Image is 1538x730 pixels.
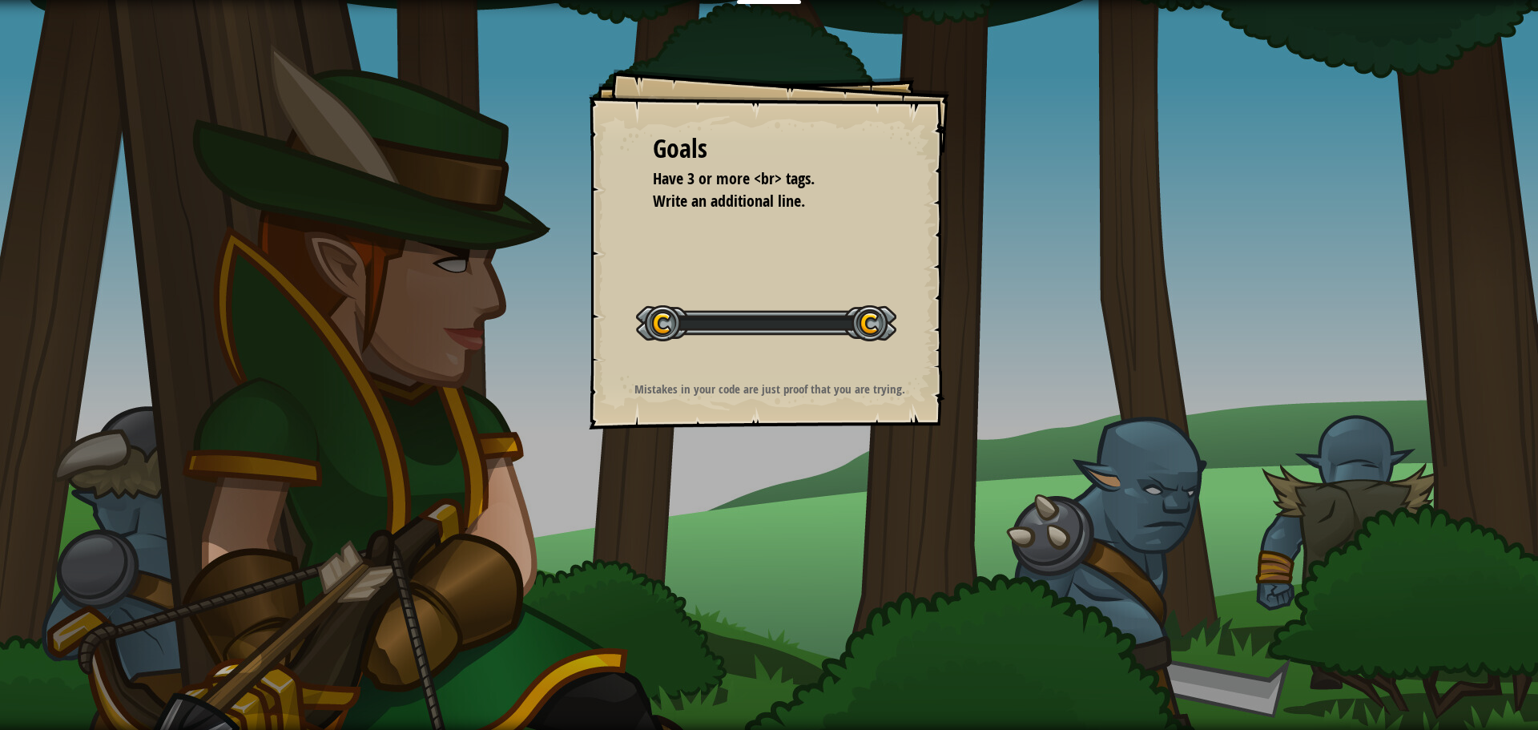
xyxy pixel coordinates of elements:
strong: Mistakes in your code are just proof that you are trying. [634,381,905,397]
li: Write an additional line. [633,190,881,213]
span: Write an additional line. [653,190,805,212]
li: Have 3 or more <br> tags. [633,167,881,191]
div: Goals [653,131,885,167]
span: Have 3 or more <br> tags. [653,167,815,189]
